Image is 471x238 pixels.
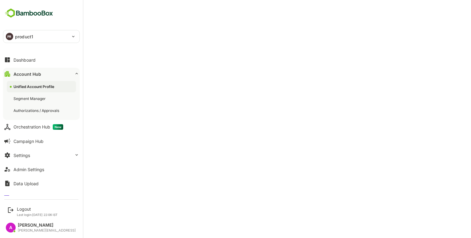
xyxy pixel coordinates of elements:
[13,181,39,186] div: Data Upload
[53,124,63,130] span: New
[6,223,16,232] div: A
[13,124,63,130] div: Orchestration Hub
[13,139,44,144] div: Campaign Hub
[13,153,30,158] div: Settings
[3,177,80,190] button: Data Upload
[3,135,80,147] button: Campaign Hub
[3,163,80,175] button: Admin Settings
[3,121,80,133] button: Orchestration HubNew
[17,206,58,212] div: Logout
[17,213,58,217] p: Last login: [DATE] 22:06 IST
[3,30,79,43] div: PRproduct1
[3,149,80,161] button: Settings
[13,57,36,63] div: Dashboard
[13,96,47,101] div: Segment Manager
[13,71,41,77] div: Account Hub
[13,167,44,172] div: Admin Settings
[3,191,80,204] button: Lumo
[18,228,76,232] div: [PERSON_NAME][EMAIL_ADDRESS]
[13,108,60,113] div: Authorizations / Approvals
[3,54,80,66] button: Dashboard
[15,33,33,40] p: product1
[3,68,80,80] button: Account Hub
[18,223,76,228] div: [PERSON_NAME]
[3,7,55,19] img: BambooboxFullLogoMark.5f36c76dfaba33ec1ec1367b70bb1252.svg
[6,33,13,40] div: PR
[13,84,56,89] div: Unified Account Profile
[13,195,25,200] div: Lumo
